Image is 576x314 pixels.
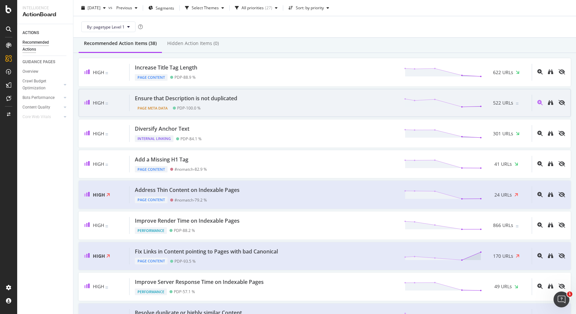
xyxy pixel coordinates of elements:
img: Equal [105,287,108,289]
span: 522 URLs [493,100,513,106]
div: ACTIONS [22,29,39,36]
a: binoculars [548,284,553,290]
div: binoculars [548,131,553,136]
a: Crawl Budget Optimization [22,78,62,92]
div: Performance [135,227,167,234]
div: magnifying-glass-plus [537,253,543,258]
div: Improve Render Time on Indexable Pages [135,217,240,225]
div: Recommended Action Items (38) [84,40,157,47]
div: eye-slash [558,253,565,258]
div: PDP - 88.2 % [174,228,195,233]
a: ACTIONS [22,29,68,36]
div: eye-slash [558,284,565,289]
div: Address Thin Content on Indexable Pages [135,186,240,194]
div: eye-slash [558,161,565,166]
div: Increase Title Tag Length [135,64,197,71]
div: ( 27 ) [265,6,272,10]
div: Page Content [135,74,168,81]
img: Equal [105,164,108,166]
div: binoculars [548,222,553,228]
div: Overview [22,68,38,75]
div: Intelligence [22,5,68,11]
span: High [93,283,104,290]
button: [DATE] [79,3,108,13]
div: magnifying-glass-plus [537,131,543,136]
div: Diversify Anchor Text [135,125,189,133]
a: GUIDANCE PAGES [22,59,68,66]
a: binoculars [548,161,553,167]
div: Performance [135,289,167,295]
span: High [93,69,104,75]
span: 49 URLs [494,283,512,290]
div: Page Content [135,258,168,264]
a: Core Web Vitals [22,113,62,120]
button: Sort: by priority [286,3,332,13]
div: eye-slash [558,222,565,228]
div: eye-slash [558,192,565,197]
span: 24 URLs [494,192,512,198]
a: Content Quality [22,104,62,111]
a: Overview [22,68,68,75]
img: Equal [516,225,518,227]
span: High [93,161,104,167]
a: binoculars [548,100,553,106]
div: Page Content [135,166,168,173]
div: magnifying-glass-plus [537,284,543,289]
div: #nomatch - 82.9 % [174,167,207,172]
span: 2025 Sep. 21st [88,5,100,11]
div: Improve Server Response Time on Indexable Pages [135,278,264,286]
a: binoculars [548,192,553,198]
div: Add a Missing H1 Tag [135,156,188,163]
span: By: pagetype Level 1 [87,24,125,29]
div: binoculars [548,284,553,289]
div: magnifying-glass-plus [537,69,543,74]
div: Page Meta Data [135,105,170,112]
a: Bots Performance [22,94,62,101]
div: Select Themes [192,6,219,10]
div: PDP - 57.1 % [174,289,195,294]
div: eye-slash [558,69,565,74]
div: PDP - 100.0 % [177,106,201,111]
button: Previous [114,3,140,13]
span: High [93,192,105,198]
div: binoculars [548,69,553,74]
a: binoculars [548,69,553,75]
span: 301 URLs [493,130,513,137]
div: magnifying-glass-plus [537,192,543,197]
button: By: pagetype Level 1 [81,22,135,32]
span: Segments [156,5,174,11]
button: Segments [146,3,177,13]
div: magnifying-glass-plus [537,100,543,105]
a: Recommended Actions [22,39,68,53]
a: binoculars [548,223,553,228]
div: eye-slash [558,100,565,105]
iframe: Intercom live chat [554,292,569,307]
div: ActionBoard [22,11,68,19]
span: High [93,222,104,228]
span: Previous [114,5,132,11]
div: Content Quality [22,104,50,111]
span: 622 URLs [493,69,513,76]
div: binoculars [548,253,553,258]
div: GUIDANCE PAGES [22,59,55,66]
div: PDP - 84.1 % [180,136,202,141]
span: High [93,130,104,137]
div: magnifying-glass-plus [537,222,543,228]
div: PDP - 93.5 % [174,259,196,264]
button: Select Themes [182,3,227,13]
button: All priorities(27) [232,3,280,13]
a: binoculars [548,131,553,137]
div: Internal Linking [135,135,173,142]
div: binoculars [548,192,553,197]
div: Ensure that Description is not duplicated [135,95,237,102]
div: magnifying-glass-plus [537,161,543,166]
img: Equal [105,133,108,135]
div: PDP - 88.9 % [174,75,196,80]
div: All priorities [242,6,264,10]
div: Hidden Action Items (0) [167,40,219,47]
div: eye-slash [558,131,565,136]
span: High [93,253,105,259]
div: Fix Links in Content pointing to Pages with bad Canonical [135,248,278,255]
div: Page Content [135,197,168,203]
div: Recommended Actions [22,39,62,53]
